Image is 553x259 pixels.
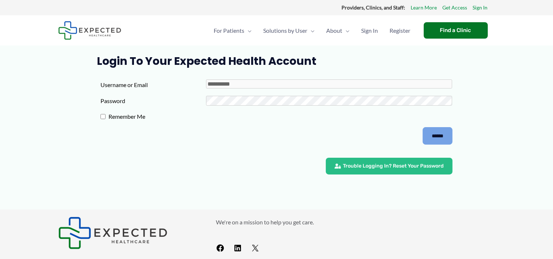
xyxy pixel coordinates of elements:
[443,3,467,12] a: Get Access
[208,18,416,43] nav: Primary Site Navigation
[343,18,350,43] span: Menu Toggle
[258,18,321,43] a: Solutions by UserMenu Toggle
[424,22,488,39] a: Find a Clinic
[327,18,343,43] span: About
[208,18,258,43] a: For PatientsMenu Toggle
[356,18,384,43] a: Sign In
[390,18,411,43] span: Register
[245,18,252,43] span: Menu Toggle
[411,3,437,12] a: Learn More
[342,4,406,11] strong: Providers, Clinics, and Staff:
[321,18,356,43] a: AboutMenu Toggle
[362,18,378,43] span: Sign In
[214,18,245,43] span: For Patients
[58,21,121,40] img: Expected Healthcare Logo - side, dark font, small
[326,158,453,174] a: Trouble Logging In? Reset Your Password
[343,164,444,169] span: Trouble Logging In? Reset Your Password
[473,3,488,12] a: Sign In
[216,217,495,228] p: We're on a mission to help you get care.
[100,79,206,90] label: Username or Email
[216,217,495,256] aside: Footer Widget 2
[100,95,206,106] label: Password
[97,55,456,68] h1: Login to Your Expected Health Account
[308,18,315,43] span: Menu Toggle
[58,217,167,249] img: Expected Healthcare Logo - side, dark font, small
[264,18,308,43] span: Solutions by User
[384,18,416,43] a: Register
[106,111,211,122] label: Remember Me
[58,217,198,249] aside: Footer Widget 1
